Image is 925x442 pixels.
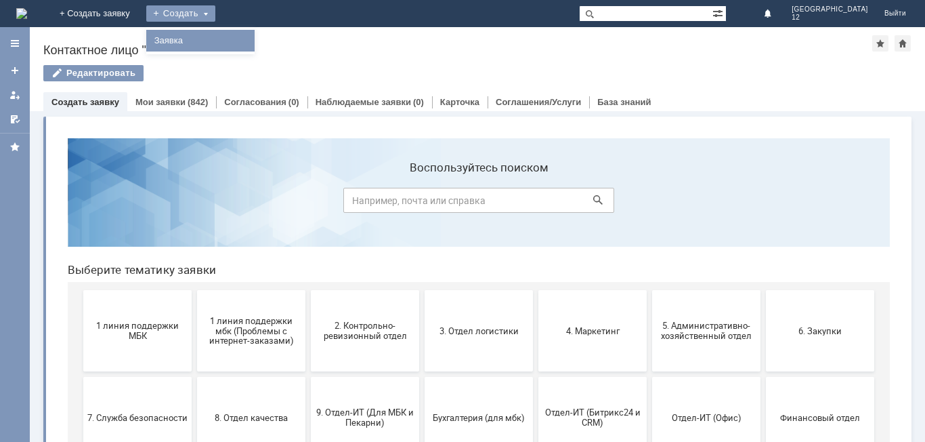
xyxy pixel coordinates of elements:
[709,163,817,244] button: 6. Закупки
[16,8,27,19] img: logo
[4,60,26,81] a: Создать заявку
[286,33,557,47] label: Воспользуйтесь поиском
[597,97,651,107] a: База знаний
[254,163,362,244] button: 2. Контрольно-ревизионный отдел
[712,6,726,19] span: Расширенный поиск
[51,97,119,107] a: Создать заявку
[144,188,244,218] span: 1 линия поддержки мбк (Проблемы с интернет-заказами)
[713,285,813,295] span: Финансовый отдел
[258,193,358,214] span: 2. Контрольно-ревизионный отдел
[372,371,472,382] span: не актуален
[43,43,872,57] div: Контактное лицо "Москва 12"
[595,163,704,244] button: 5. Административно-хозяйственный отдел
[713,198,813,208] span: 6. Закупки
[254,336,362,418] button: [PERSON_NAME]. Услуги ИТ для МБК (оформляет L1)
[895,35,911,52] div: Сделать домашней страницей
[372,198,472,208] span: 3. Отдел логистики
[146,5,215,22] div: Создать
[11,136,833,149] header: Выберите тематику заявки
[286,60,557,85] input: Например, почта или справка
[224,97,286,107] a: Согласования
[26,249,135,331] button: 7. Служба безопасности
[254,249,362,331] button: 9. Отдел-ИТ (Для МБК и Пекарни)
[4,84,26,106] a: Мои заявки
[144,367,244,387] span: Это соглашение не активно!
[149,33,252,49] a: Заявка
[595,249,704,331] button: Отдел-ИТ (Офис)
[30,193,131,214] span: 1 линия поддержки МБК
[599,285,700,295] span: Отдел-ИТ (Офис)
[288,97,299,107] div: (0)
[486,280,586,300] span: Отдел-ИТ (Битрикс24 и CRM)
[496,97,581,107] a: Соглашения/Услуги
[140,163,249,244] button: 1 линия поддержки мбк (Проблемы с интернет-заказами)
[258,280,358,300] span: 9. Отдел-ИТ (Для МБК и Пекарни)
[481,249,590,331] button: Отдел-ИТ (Битрикс24 и CRM)
[481,163,590,244] button: 4. Маркетинг
[258,361,358,392] span: [PERSON_NAME]. Услуги ИТ для МБК (оформляет L1)
[599,193,700,214] span: 5. Административно-хозяйственный отдел
[4,108,26,130] a: Мои согласования
[709,249,817,331] button: Финансовый отдел
[30,371,131,382] span: Франчайзинг
[188,97,208,107] div: (842)
[486,198,586,208] span: 4. Маркетинг
[368,249,476,331] button: Бухгалтерия (для мбк)
[413,97,424,107] div: (0)
[16,8,27,19] a: Перейти на домашнюю страницу
[872,35,888,52] div: Добавить в избранное
[135,97,186,107] a: Мои заявки
[144,285,244,295] span: 8. Отдел качества
[368,163,476,244] button: 3. Отдел логистики
[368,336,476,418] button: не актуален
[440,97,479,107] a: Карточка
[792,14,868,22] span: 12
[30,285,131,295] span: 7. Служба безопасности
[792,5,868,14] span: [GEOGRAPHIC_DATA]
[26,336,135,418] button: Франчайзинг
[26,163,135,244] button: 1 линия поддержки МБК
[316,97,411,107] a: Наблюдаемые заявки
[372,285,472,295] span: Бухгалтерия (для мбк)
[140,336,249,418] button: Это соглашение не активно!
[140,249,249,331] button: 8. Отдел качества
